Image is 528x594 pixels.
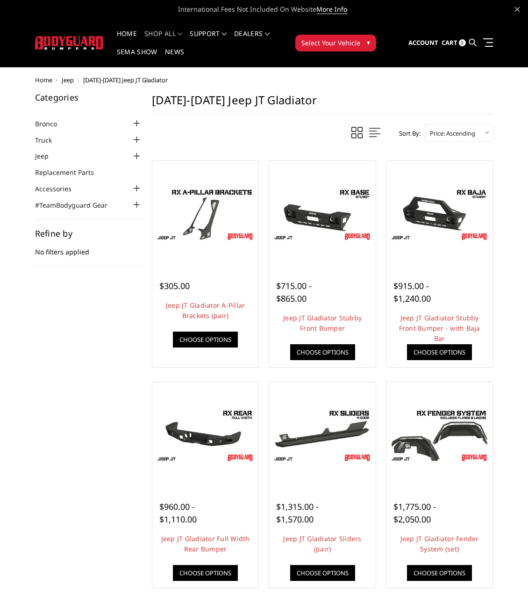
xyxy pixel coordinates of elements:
[35,151,60,161] a: Jeep
[152,93,493,115] h1: [DATE]-[DATE] Jeep JT Gladiator
[190,30,227,49] a: Support
[35,76,52,84] a: Home
[234,30,270,49] a: Dealers
[62,76,74,84] a: Jeep
[144,30,182,49] a: shop all
[442,38,457,47] span: Cart
[117,30,137,49] a: Home
[271,406,373,464] img: Jeep JT Gladiator Sliders (pair)
[276,280,312,304] span: $715.00 - $865.00
[271,186,373,243] img: Jeep JT Gladiator Stubby Front Bumper
[166,301,245,320] a: Jeep JT Gladiator A-Pillar Brackets (pair)
[481,549,528,594] iframe: Chat Widget
[173,565,238,581] a: Choose Options
[35,93,143,101] h5: Categories
[290,565,355,581] a: Choose Options
[161,534,250,553] a: Jeep JT Gladiator Full Width Rear Bumper
[389,186,491,243] img: Jeep JT Gladiator Stubby Front Bumper - with Baja Bar
[393,280,431,304] span: $915.00 - $1,240.00
[155,406,257,464] img: Jeep JT Gladiator Full Width Rear Bumper
[83,76,168,84] span: [DATE]-[DATE] Jeep JT Gladiator
[290,344,355,360] a: Choose Options
[35,229,143,238] h5: Refine by
[117,49,157,67] a: SEMA Show
[316,5,347,14] a: More Info
[155,384,257,486] a: Jeep JT Gladiator Full Width Rear Bumper Jeep JT Gladiator Full Width Rear Bumper
[400,534,479,553] a: Jeep JT Gladiator Fender System (set)
[35,135,64,145] a: Truck
[408,30,438,56] a: Account
[276,501,319,525] span: $1,315.00 - $1,570.00
[35,184,83,194] a: Accessories
[35,167,106,177] a: Replacement Parts
[389,406,491,464] img: Jeep JT Gladiator Fender System (set)
[407,565,472,581] a: Choose Options
[271,163,373,265] a: Jeep JT Gladiator Stubby Front Bumper
[155,186,257,243] img: Jeep JT Gladiator A-Pillar Brackets (pair)
[35,36,104,50] img: BODYGUARD BUMPERS
[367,37,370,47] span: ▾
[407,344,472,360] a: Choose Options
[165,49,184,67] a: News
[442,30,466,56] a: Cart 0
[155,163,257,265] a: Jeep JT Gladiator A-Pillar Brackets (pair) Jeep JT Gladiator A-Pillar Brackets (pair)
[159,501,197,525] span: $960.00 - $1,110.00
[173,332,238,348] a: Choose Options
[393,501,436,525] span: $1,775.00 - $2,050.00
[283,313,362,333] a: Jeep JT Gladiator Stubby Front Bumper
[301,38,360,48] span: Select Your Vehicle
[394,126,421,140] label: Sort By:
[399,313,480,343] a: Jeep JT Gladiator Stubby Front Bumper - with Baja Bar
[389,163,491,265] a: Jeep JT Gladiator Stubby Front Bumper - with Baja Bar Jeep JT Gladiator Stubby Front Bumper - wit...
[35,229,143,267] div: No filters applied
[283,534,361,553] a: Jeep JT Gladiator Sliders (pair)
[408,38,438,47] span: Account
[459,39,466,46] span: 0
[159,280,190,291] span: $305.00
[389,384,491,486] a: Jeep JT Gladiator Fender System (set) Jeep JT Gladiator Fender System (set)
[35,200,119,210] a: #TeamBodyguard Gear
[295,35,376,51] button: Select Your Vehicle
[271,384,373,486] a: Jeep JT Gladiator Sliders (pair) Jeep JT Gladiator Sliders (pair)
[35,119,69,129] a: Bronco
